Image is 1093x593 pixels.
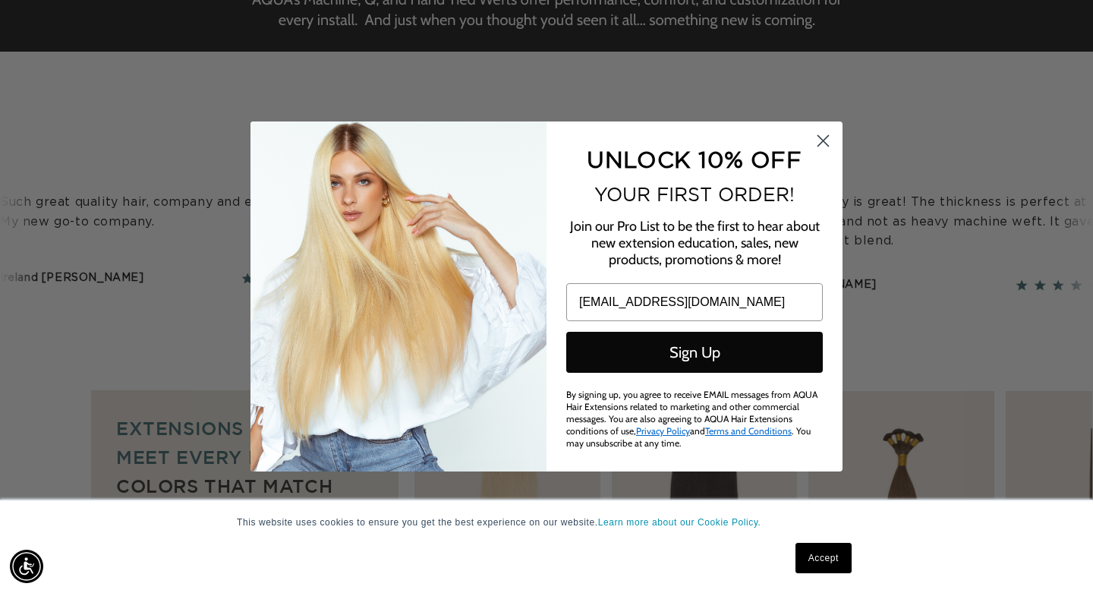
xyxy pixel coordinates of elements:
p: This website uses cookies to ensure you get the best experience on our website. [237,516,856,529]
span: YOUR FIRST ORDER! [594,184,795,205]
a: Accept [795,543,852,573]
button: Sign Up [566,332,823,373]
button: Close dialog [810,128,836,154]
input: Enter your email address [566,283,823,321]
a: Learn more about our Cookie Policy. [598,517,761,528]
img: daab8b0d-f573-4e8c-a4d0-05ad8d765127.png [250,121,546,472]
a: Privacy Policy [636,425,690,437]
iframe: Chat Widget [1017,520,1093,593]
div: Accessibility Menu [10,550,43,583]
span: Join our Pro List to be the first to hear about new extension education, sales, new products, pro... [570,218,820,268]
span: UNLOCK 10% OFF [587,147,802,172]
span: By signing up, you agree to receive EMAIL messages from AQUA Hair Extensions related to marketing... [566,389,817,449]
a: Terms and Conditions [705,425,792,437]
